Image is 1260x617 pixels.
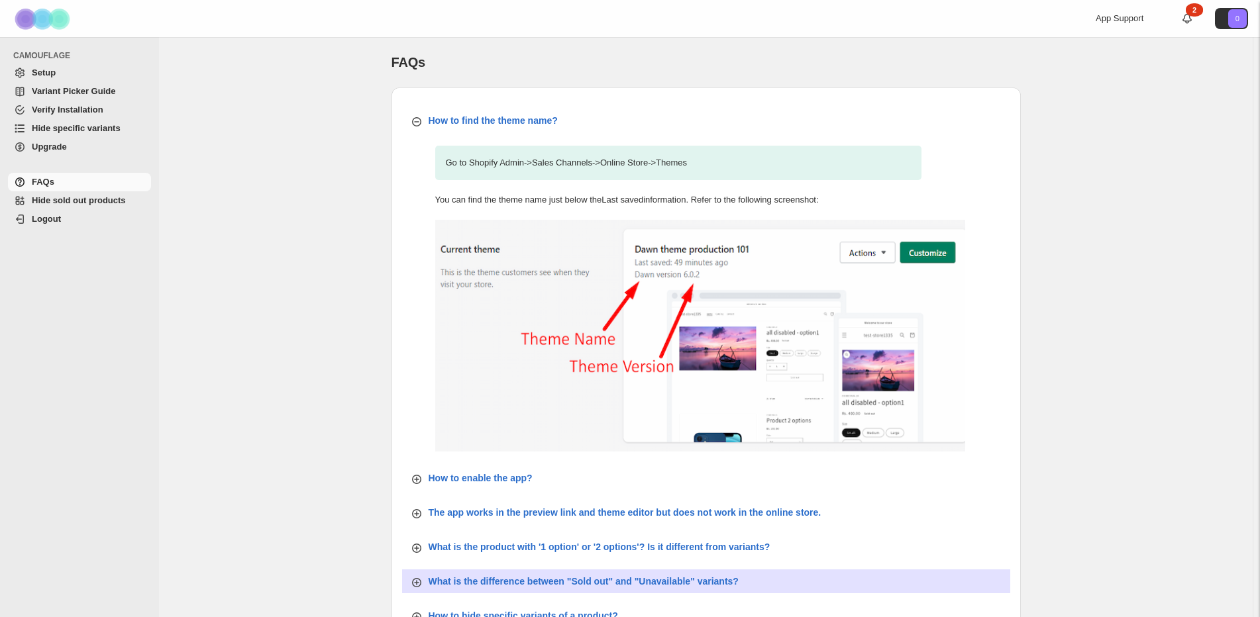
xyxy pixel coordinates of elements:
p: How to find the theme name? [429,114,558,127]
span: Setup [32,68,56,77]
a: Variant Picker Guide [8,82,151,101]
a: Setup [8,64,151,82]
text: 0 [1235,15,1239,23]
button: How to find the theme name? [402,109,1010,132]
p: You can find the theme name just below the Last saved information. Refer to the following screens... [435,193,921,207]
span: Variant Picker Guide [32,86,115,96]
a: Hide sold out products [8,191,151,210]
span: App Support [1096,13,1143,23]
p: What is the product with '1 option' or '2 options'? Is it different from variants? [429,540,770,553]
span: Avatar with initials 0 [1228,9,1247,28]
span: Verify Installation [32,105,103,115]
div: 2 [1186,3,1203,17]
span: Upgrade [32,142,67,152]
button: How to enable the app? [402,466,1010,490]
a: Verify Installation [8,101,151,119]
a: 2 [1181,12,1194,25]
a: Logout [8,210,151,228]
img: Camouflage [11,1,77,37]
a: FAQs [8,173,151,191]
img: find-theme-name [435,220,965,451]
button: What is the difference between "Sold out" and "Unavailable" variants? [402,569,1010,593]
button: What is the product with '1 option' or '2 options'? Is it different from variants? [402,535,1010,559]
a: Upgrade [8,138,151,156]
p: What is the difference between "Sold out" and "Unavailable" variants? [429,575,739,588]
a: Hide specific variants [8,119,151,138]
span: CAMOUFLAGE [13,50,152,61]
span: FAQs [32,177,54,187]
p: The app works in the preview link and theme editor but does not work in the online store. [429,506,821,519]
button: Avatar with initials 0 [1215,8,1248,29]
p: Go to Shopify Admin -> Sales Channels -> Online Store -> Themes [435,146,921,180]
span: Logout [32,214,61,224]
button: The app works in the preview link and theme editor but does not work in the online store. [402,500,1010,524]
span: Hide sold out products [32,195,126,205]
p: How to enable the app? [429,471,533,485]
span: Hide specific variants [32,123,121,133]
span: FAQs [392,55,425,70]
